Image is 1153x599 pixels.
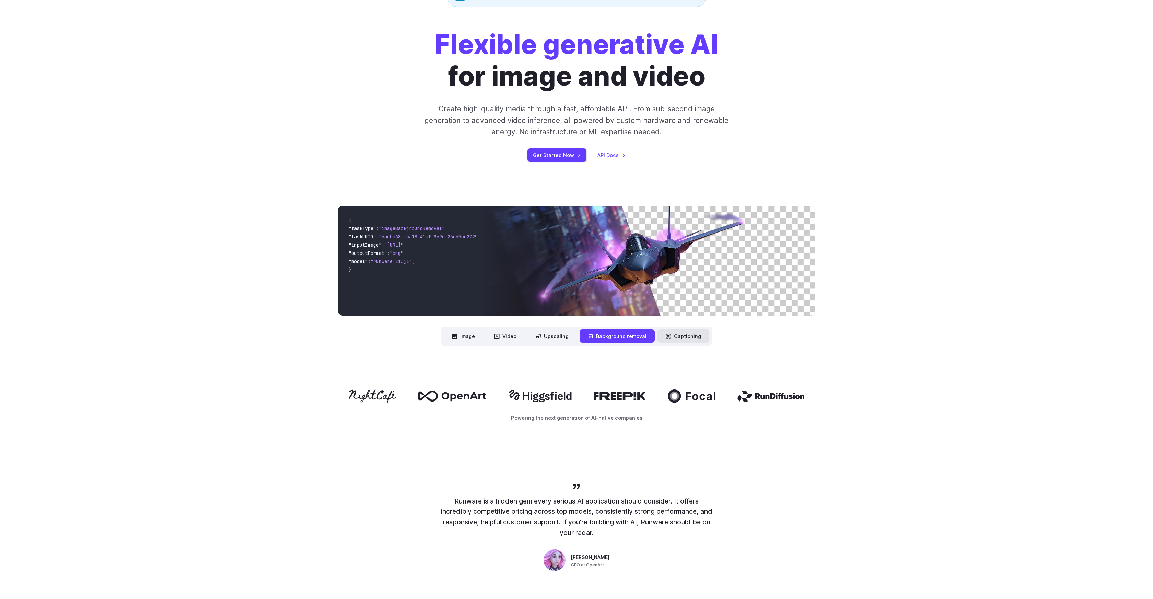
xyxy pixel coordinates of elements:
strong: Flexible generative AI [435,29,718,60]
span: "taskType" [349,225,376,231]
button: Background removal [580,329,655,343]
span: "6adbb68a-ca18-41af-969d-23e65cc2729c" [379,234,483,240]
span: { [349,217,351,223]
span: } [349,267,351,273]
a: Get Started Now [527,148,586,162]
button: Video [486,329,525,343]
span: "runware:110@1" [371,258,412,264]
span: : [387,250,390,256]
span: : [368,258,371,264]
span: "png" [390,250,404,256]
img: Futuristic stealth jet streaking through a neon-lit cityscape with glowing purple exhaust [481,206,815,316]
p: Runware is a hidden gem every serious AI application should consider. It offers incredibly compet... [439,496,714,538]
span: , [404,242,406,248]
span: "taskUUID" [349,234,376,240]
button: Image [444,329,483,343]
button: Captioning [657,329,709,343]
span: "imageBackgroundRemoval" [379,225,445,231]
span: : [376,225,379,231]
span: CEO at OpenArt [571,562,604,568]
p: Create high-quality media through a fast, affordable API. From sub-second image generation to adv... [424,103,730,137]
span: "[URL]" [384,242,404,248]
span: , [412,258,415,264]
span: , [404,250,406,256]
span: "inputImage" [349,242,382,248]
p: Powering the next generation of AI-native companies [338,414,815,422]
button: Upscaling [527,329,577,343]
a: API Docs [597,151,626,159]
span: "model" [349,258,368,264]
span: , [445,225,447,231]
span: "outputFormat" [349,250,387,256]
img: Person [544,549,566,571]
span: : [376,234,379,240]
h1: for image and video [435,29,718,92]
span: [PERSON_NAME] [571,554,609,562]
span: : [382,242,384,248]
